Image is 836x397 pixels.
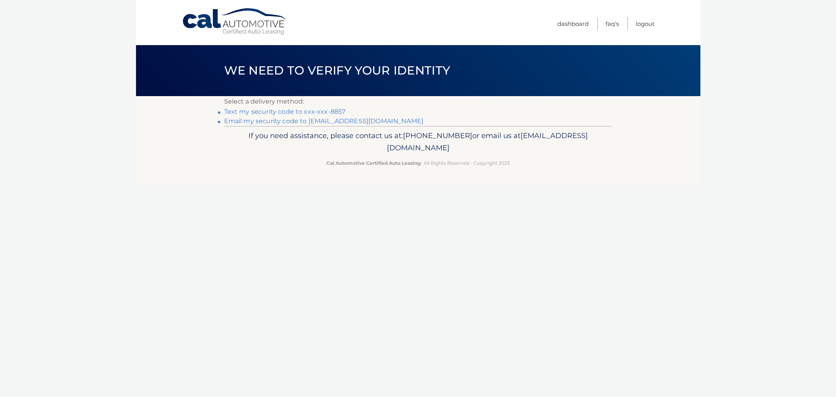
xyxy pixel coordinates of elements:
a: FAQ's [606,17,619,30]
a: Cal Automotive [182,8,288,36]
a: Logout [636,17,655,30]
p: If you need assistance, please contact us at: or email us at [229,129,607,155]
strong: Cal Automotive Certified Auto Leasing [326,160,421,166]
p: - All Rights Reserved - Copyright 2025 [229,159,607,167]
a: Text my security code to xxx-xxx-8857 [224,108,346,115]
a: Dashboard [557,17,589,30]
p: Select a delivery method: [224,96,612,107]
span: [PHONE_NUMBER] [403,131,472,140]
span: We need to verify your identity [224,63,450,78]
a: Email my security code to [EMAIL_ADDRESS][DOMAIN_NAME] [224,117,424,125]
